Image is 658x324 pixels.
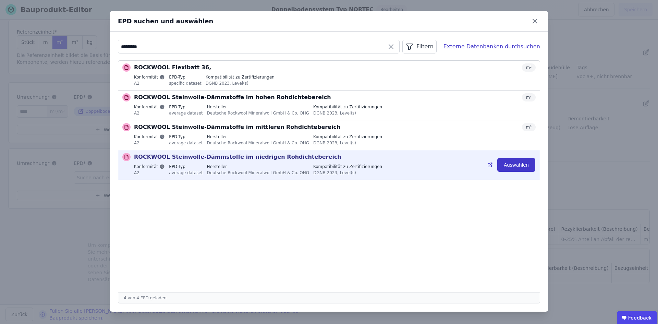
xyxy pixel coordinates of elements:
[313,134,382,140] label: Kompatibilität zu Zertifizierungen
[134,63,211,72] p: ROCKWOOL Flexibatt 36,
[522,93,536,101] div: m³
[443,43,540,51] div: Externe Datenbanken durchsuchen
[134,123,340,131] p: ROCKWOOL Steinwolle-Dämmstoffe im mittleren Rohdichtebereich
[134,104,165,110] label: Konformität
[207,110,309,116] div: Deutsche Rockwool Mineralwoll GmbH & Co. OHG
[207,169,309,176] div: Deutsche Rockwool Mineralwoll GmbH & Co. OHG
[402,40,436,53] button: Filtern
[118,292,540,303] div: 4 von 4 EPD geladen
[207,134,309,140] label: Hersteller
[134,153,341,161] p: ROCKWOOL Steinwolle-Dämmstoffe im niedrigen Rohdichtebereich
[522,123,536,131] div: m³
[169,169,203,176] div: average dataset
[169,110,203,116] div: average dataset
[207,164,309,169] label: Hersteller
[134,140,165,146] div: A2
[313,110,382,116] div: DGNB 2023, Level(s)
[206,80,275,86] div: DGNB 2023, Level(s)
[313,140,382,146] div: DGNB 2023, Level(s)
[313,169,382,176] div: DGNB 2023, Level(s)
[134,169,165,176] div: A2
[169,74,202,80] label: EPD-Typ
[134,80,165,86] div: A2
[118,16,529,26] div: EPD suchen und auswählen
[134,93,331,101] p: ROCKWOOL Steinwolle-Dämmstoffe im hohen Rohdichtebereich
[313,104,382,110] label: Kompatibilität zu Zertifizierungen
[169,164,203,169] label: EPD-Typ
[169,134,203,140] label: EPD-Typ
[207,104,309,110] label: Hersteller
[313,164,382,169] label: Kompatibilität zu Zertifizierungen
[169,80,202,86] div: specific dataset
[497,158,535,172] button: Auswählen
[169,140,203,146] div: average dataset
[169,104,203,110] label: EPD-Typ
[134,164,165,169] label: Konformität
[134,74,165,80] label: Konformität
[206,74,275,80] label: Kompatibilität zu Zertifizierungen
[522,63,536,72] div: m²
[134,134,165,140] label: Konformität
[207,140,309,146] div: Deutsche Rockwool Mineralwoll GmbH & Co. OHG
[134,110,165,116] div: A2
